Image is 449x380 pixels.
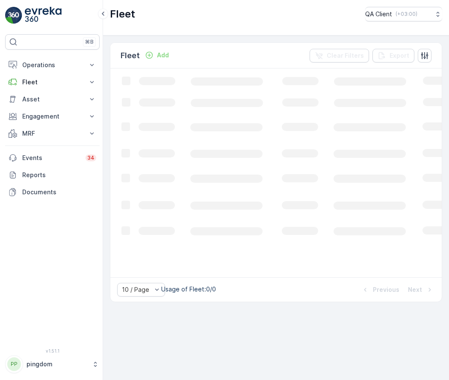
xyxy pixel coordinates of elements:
[22,154,80,162] p: Events
[25,7,62,24] img: logo_light-DOdMpM7g.png
[22,112,83,121] p: Engagement
[22,171,96,179] p: Reports
[85,39,94,45] p: ⌘B
[22,188,96,196] p: Documents
[7,357,21,371] div: PP
[22,78,83,86] p: Fleet
[360,285,400,295] button: Previous
[390,51,409,60] p: Export
[22,61,83,69] p: Operations
[327,51,364,60] p: Clear Filters
[5,74,100,91] button: Fleet
[27,360,88,368] p: pingdom
[310,49,369,62] button: Clear Filters
[5,7,22,24] img: logo
[5,149,100,166] a: Events34
[5,56,100,74] button: Operations
[87,154,95,161] p: 34
[5,166,100,184] a: Reports
[365,7,442,21] button: QA Client(+03:00)
[373,285,399,294] p: Previous
[157,51,169,59] p: Add
[408,285,422,294] p: Next
[5,91,100,108] button: Asset
[5,355,100,373] button: PPpingdom
[142,50,172,60] button: Add
[22,129,83,138] p: MRF
[22,95,83,104] p: Asset
[121,50,140,62] p: Fleet
[372,49,414,62] button: Export
[407,285,435,295] button: Next
[110,7,135,21] p: Fleet
[396,11,417,18] p: ( +03:00 )
[5,184,100,201] a: Documents
[5,108,100,125] button: Engagement
[365,10,392,18] p: QA Client
[5,125,100,142] button: MRF
[161,285,216,294] p: Usage of Fleet : 0/0
[5,348,100,353] span: v 1.51.1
